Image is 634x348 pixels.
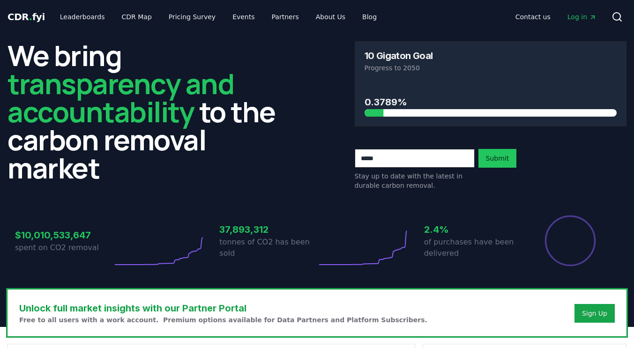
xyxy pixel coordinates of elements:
a: About Us [308,8,353,25]
h3: 37,893,312 [219,222,317,237]
nav: Main [508,8,604,25]
h2: We bring to the carbon removal market [7,41,280,182]
a: Partners [264,8,306,25]
button: Submit [478,149,517,168]
a: Pricing Survey [161,8,223,25]
a: Sign Up [582,309,607,318]
h3: Unlock full market insights with our Partner Portal [19,301,427,315]
div: Percentage of sales delivered [544,215,597,267]
p: Progress to 2050 [365,63,617,73]
a: CDR.fyi [7,10,45,23]
a: Contact us [508,8,558,25]
button: Sign Up [574,304,615,323]
span: Log in [567,12,597,22]
p: of purchases have been delivered [424,237,522,259]
p: Stay up to date with the latest in durable carbon removal. [355,171,475,190]
a: Leaderboards [52,8,112,25]
a: Blog [355,8,384,25]
a: CDR Map [114,8,159,25]
a: Log in [560,8,604,25]
h3: 0.3789% [365,95,617,109]
p: tonnes of CO2 has been sold [219,237,317,259]
p: Free to all users with a work account. Premium options available for Data Partners and Platform S... [19,315,427,325]
a: Events [225,8,262,25]
h3: 2.4% [424,222,522,237]
nav: Main [52,8,384,25]
p: spent on CO2 removal [15,242,112,253]
h3: 10 Gigaton Goal [365,51,433,60]
span: . [29,11,32,22]
h3: $10,010,533,647 [15,228,112,242]
span: CDR fyi [7,11,45,22]
span: transparency and accountability [7,64,234,131]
